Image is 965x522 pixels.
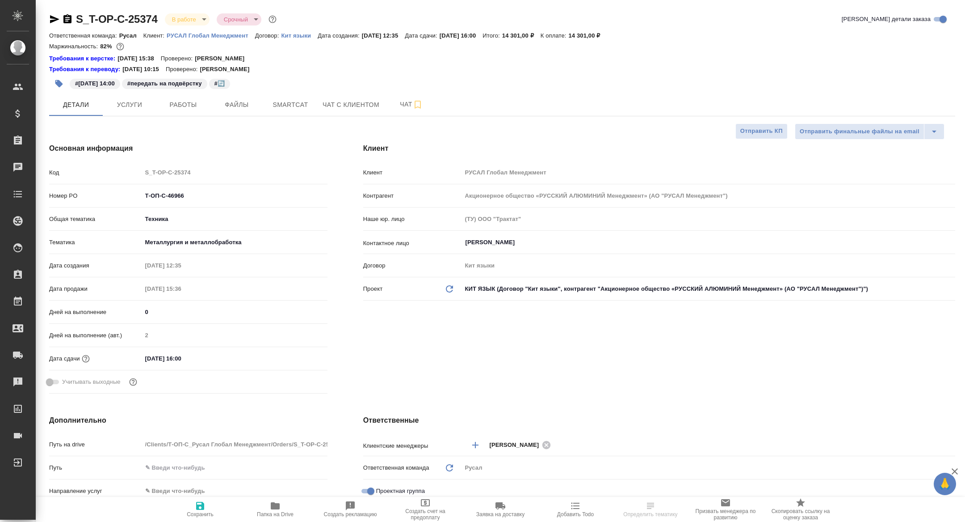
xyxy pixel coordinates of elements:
[623,511,677,518] span: Определить тематику
[735,123,788,139] button: Отправить КП
[281,32,318,39] p: Кит языки
[49,415,327,426] h4: Дополнительно
[412,99,423,110] svg: Подписаться
[462,460,955,475] div: Русал
[463,497,538,522] button: Заявка на доставку
[324,511,377,518] span: Создать рекламацию
[142,166,327,179] input: Пустое поле
[169,16,199,23] button: В работе
[363,191,462,200] p: Контрагент
[318,32,361,39] p: Дата создания:
[363,261,462,270] p: Договор
[142,306,327,318] input: ✎ Введи что-нибудь
[195,54,251,63] p: [PERSON_NAME]
[142,212,327,227] div: Техника
[257,511,294,518] span: Папка на Drive
[114,41,126,52] button: 2157.40 RUB;
[127,79,202,88] p: #передать на подвёрстку
[143,32,167,39] p: Клиент:
[363,463,429,472] p: Ответственная команда
[165,13,210,25] div: В работе
[166,65,200,74] p: Проверено:
[440,32,483,39] p: [DATE] 16:00
[323,99,379,110] span: Чат с клиентом
[49,65,122,74] div: Нажми, чтобы открыть папку с инструкцией
[405,32,439,39] p: Дата сдачи:
[950,242,952,243] button: Open
[142,484,327,499] div: ✎ Введи что-нибудь
[362,32,405,39] p: [DATE] 12:35
[763,497,838,522] button: Скопировать ссылку на оценку заказа
[363,415,955,426] h4: Ответственные
[538,497,613,522] button: Добавить Todo
[388,497,463,522] button: Создать счет на предоплату
[49,54,117,63] a: Требования к верстке:
[142,259,220,272] input: Пустое поле
[688,497,763,522] button: Призвать менеджера по развитию
[49,43,100,50] p: Маржинальность:
[490,441,545,450] span: [PERSON_NAME]
[55,99,97,110] span: Детали
[842,15,931,24] span: [PERSON_NAME] детали заказа
[376,487,425,496] span: Проектная группа
[800,127,919,137] span: Отправить финальные файлы на email
[80,353,92,365] button: Если добавить услуги и заполнить их объемом, то дата рассчитается автоматически
[62,378,121,386] span: Учитывать выходные
[49,331,142,340] p: Дней на выполнение (авт.)
[49,487,142,496] p: Направление услуг
[49,440,142,449] p: Путь на drive
[950,444,952,446] button: Open
[49,215,142,224] p: Общая тематика
[161,54,195,63] p: Проверено:
[162,99,205,110] span: Работы
[393,508,457,521] span: Создать счет на предоплату
[390,99,433,110] span: Чат
[281,31,318,39] a: Кит языки
[363,168,462,177] p: Клиент
[142,235,327,250] div: Металлургия и металлобработка
[49,354,80,363] p: Дата сдачи
[313,497,388,522] button: Создать рекламацию
[49,168,142,177] p: Код
[117,54,161,63] p: [DATE] 15:38
[142,438,327,451] input: Пустое поле
[462,281,955,297] div: КИТ ЯЗЫК (Договор "Кит языки", контрагент "Акционерное общество «РУССКИЙ АЛЮМИНИЙ Менеджмент» (АО...
[476,511,524,518] span: Заявка на доставку
[127,376,139,388] button: Выбери, если сб и вс нужно считать рабочими днями для выполнения заказа.
[693,508,758,521] span: Призвать менеджера по развитию
[269,99,312,110] span: Smartcat
[163,497,238,522] button: Сохранить
[49,284,142,293] p: Дата продажи
[122,65,166,74] p: [DATE] 10:15
[75,79,115,88] p: #[DATE] 14:00
[255,32,281,39] p: Договор:
[363,215,462,224] p: Наше юр. лицо
[49,65,122,74] a: Требования к переводу:
[462,259,955,272] input: Пустое поле
[267,13,278,25] button: Доп статусы указывают на важность/срочность заказа
[187,511,214,518] span: Сохранить
[142,189,327,202] input: ✎ Введи что-нибудь
[49,74,69,93] button: Добавить тэг
[541,32,569,39] p: К оплате:
[49,463,142,472] p: Путь
[613,497,688,522] button: Определить тематику
[217,13,261,25] div: В работе
[200,65,256,74] p: [PERSON_NAME]
[49,261,142,270] p: Дата создания
[462,212,955,225] input: Пустое поле
[363,143,955,154] h4: Клиент
[167,32,255,39] p: РУСАЛ Глобал Менеджмент
[215,99,258,110] span: Файлы
[142,282,220,295] input: Пустое поле
[142,329,327,342] input: Пустое поле
[934,473,956,495] button: 🙏
[49,32,119,39] p: Ответственная команда:
[221,16,251,23] button: Срочный
[214,79,225,88] p: #🔄️
[49,308,142,317] p: Дней на выполнение
[363,239,462,248] p: Контактное лицо
[568,32,607,39] p: 14 301,00 ₽
[768,508,833,521] span: Скопировать ссылку на оценку заказа
[465,434,486,456] button: Добавить менеджера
